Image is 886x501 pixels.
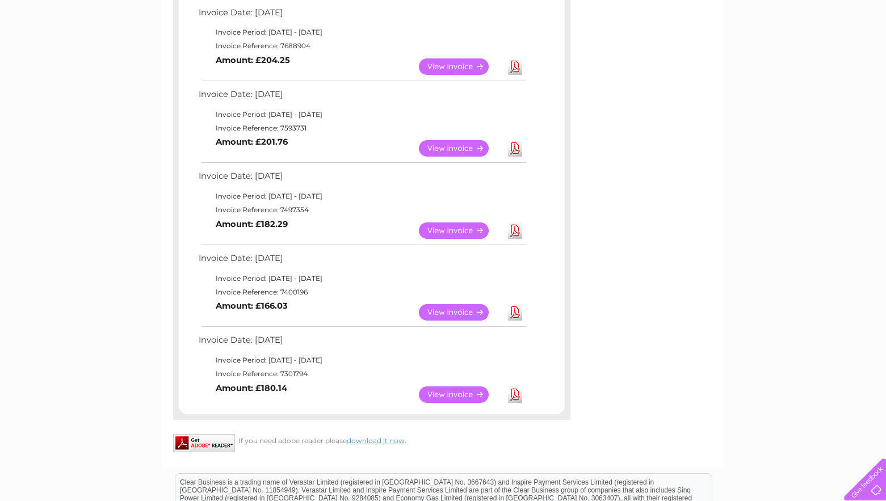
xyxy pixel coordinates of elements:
td: Invoice Reference: 7688904 [196,39,528,53]
a: Energy [715,48,740,57]
a: View [419,304,502,321]
div: If you need adobe reader please . [173,434,570,445]
b: Amount: £182.29 [216,219,288,229]
img: logo.png [31,30,89,64]
a: download it now [347,436,405,445]
td: Invoice Period: [DATE] - [DATE] [196,353,528,367]
a: Download [508,386,522,403]
a: Download [508,140,522,157]
a: Download [508,304,522,321]
a: Water [686,48,708,57]
td: Invoice Date: [DATE] [196,332,528,353]
a: View [419,140,502,157]
a: 0333 014 3131 [672,6,750,20]
a: View [419,222,502,239]
td: Invoice Reference: 7400196 [196,285,528,299]
div: Clear Business is a trading name of Verastar Limited (registered in [GEOGRAPHIC_DATA] No. 3667643... [175,6,712,55]
td: Invoice Reference: 7497354 [196,203,528,217]
b: Amount: £201.76 [216,137,288,147]
td: Invoice Period: [DATE] - [DATE] [196,26,528,39]
td: Invoice Date: [DATE] [196,87,528,108]
td: Invoice Reference: 7301794 [196,367,528,381]
a: Download [508,58,522,75]
a: View [419,58,502,75]
a: Download [508,222,522,239]
td: Invoice Reference: 7593731 [196,121,528,135]
td: Invoice Date: [DATE] [196,5,528,26]
b: Amount: £204.25 [216,55,290,65]
b: Amount: £166.03 [216,301,288,311]
td: Invoice Period: [DATE] - [DATE] [196,272,528,285]
td: Invoice Period: [DATE] - [DATE] [196,190,528,203]
a: View [419,386,502,403]
td: Invoice Date: [DATE] [196,251,528,272]
b: Amount: £180.14 [216,383,287,393]
a: Blog [787,48,804,57]
a: Contact [811,48,838,57]
td: Invoice Period: [DATE] - [DATE] [196,108,528,121]
a: Telecoms [746,48,780,57]
td: Invoice Date: [DATE] [196,169,528,190]
a: Log out [849,48,875,57]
